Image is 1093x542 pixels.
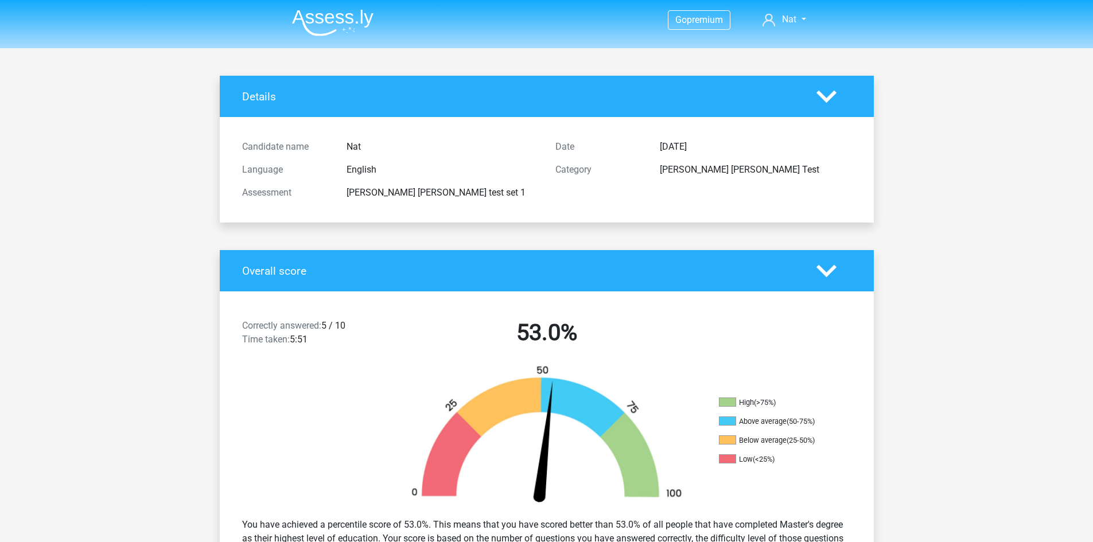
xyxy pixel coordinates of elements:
h2: 53.0% [399,319,695,346]
span: Time taken: [242,334,290,345]
div: [DATE] [651,140,860,154]
h4: Details [242,90,799,103]
div: Candidate name [234,140,338,154]
span: Correctly answered: [242,320,321,331]
img: 53.9ef22cf44dd3.png [392,365,702,509]
span: Go [675,14,687,25]
div: 5 / 10 5:51 [234,319,390,351]
div: Assessment [234,186,338,200]
span: premium [687,14,723,25]
div: (50-75%) [787,417,815,426]
div: Date [547,140,651,154]
div: [PERSON_NAME] [PERSON_NAME] Test [651,163,860,177]
div: Category [547,163,651,177]
div: (>75%) [754,398,776,407]
li: Below average [719,435,834,446]
div: Language [234,163,338,177]
div: English [338,163,547,177]
li: Low [719,454,834,465]
a: Gopremium [668,12,730,28]
li: Above average [719,416,834,427]
span: Nat [782,14,796,25]
a: Nat [758,13,810,26]
li: High [719,397,834,408]
div: (<25%) [753,455,775,463]
h4: Overall score [242,264,799,278]
div: Nat [338,140,547,154]
img: Assessly [292,9,374,36]
div: [PERSON_NAME] [PERSON_NAME] test set 1 [338,186,547,200]
div: (25-50%) [787,436,815,444]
